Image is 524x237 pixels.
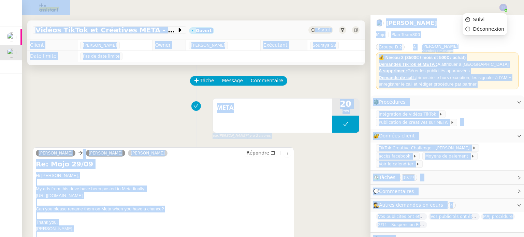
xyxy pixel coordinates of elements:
span: Intégration de vidéos TikTok [379,111,439,118]
span: min [332,108,359,114]
span: [PERSON_NAME] [89,151,123,155]
a: [URL][DOMAIN_NAME] [36,193,83,198]
h4: Re: Mojo 29/09 [36,159,291,169]
span: Vidéos TikTok et Créatives META - octobre 2025 [35,27,177,33]
div: A attribuer à [GEOGRAPHIC_DATA] [379,61,516,68]
span: 2/11 - Suspension Procédure / Récurrence [376,221,427,228]
span: Répondre [246,149,269,156]
span: Tâche [200,77,214,85]
button: Message [218,76,247,86]
img: svg [499,4,507,11]
nz-tag: 4 [448,202,456,209]
span: Tâches [379,175,395,180]
button: Commentaire [247,76,287,86]
a: [PERSON_NAME] [386,20,437,26]
strong: 💰 Niveau 2 (3500€ / mois et 500€ / achat) [379,55,466,60]
td: Date limite [27,51,77,62]
u: Demandes TikTok et META : [379,62,437,67]
small: [PERSON_NAME] [213,133,271,139]
span: Autres demandes en cours [379,202,443,208]
nz-tag: 39:27 [400,174,417,181]
span: ⚙️ [373,98,409,106]
span: Commentaires [379,189,414,194]
span: Voir le calendrier [379,161,416,167]
span: Souraya Su [313,42,336,49]
span: Publication de creatives sur META [379,119,450,126]
div: Hi [PERSON_NAME], My ads from this drive have been posted to Meta finally! Can you please rename ... [36,172,291,232]
div: 🕵️Autres demandes en cours 4 [370,198,524,212]
div: ⏲️Tâches 39:27 [370,171,524,184]
span: ⏲️ [373,175,423,180]
span: 💬 [373,189,417,194]
div: Gérer les publicités approuvées [379,68,516,74]
td: Exécutant [261,40,307,51]
span: Moyens de paiement [425,153,470,160]
u: A supprimer : [379,68,407,73]
span: Vos publicités ont été approuvées [376,213,427,220]
span: [PERSON_NAME] [83,42,117,49]
span: TikTok Creative Challenge - [PERSON_NAME] [379,145,472,151]
span: Pas de date limite [83,53,120,60]
span: [PERSON_NAME] [191,42,225,49]
span: 🕵️ [373,202,458,208]
button: Répondre [244,149,278,157]
span: Mojo [376,32,385,37]
span: Suivi [473,17,485,22]
u: Demande de call : [379,75,417,80]
span: & [413,44,416,53]
span: Knowledge manager [422,49,453,53]
td: Owner [152,40,186,51]
span: Procédures [379,99,406,105]
a: [PERSON_NAME] [36,150,75,156]
img: users%2FCk7ZD5ubFNWivK6gJdIkoi2SB5d2%2Favatar%2F3f84dbb7-4157-4842-a987-fca65a8b7a9a [7,48,16,58]
div: trimestrielle hors exception, les signaler à l'AM + enregistrer le call et rédiger procédure par ... [379,74,516,88]
span: 20 [332,100,359,108]
span: par [213,133,218,139]
span: 🔐 [373,132,418,140]
img: users%2FCk7ZD5ubFNWivK6gJdIkoi2SB5d2%2Favatar%2F3f84dbb7-4157-4842-a987-fca65a8b7a9a [376,19,383,27]
div: Ouvert [196,29,212,33]
span: MAJ procédure [481,213,515,220]
span: Données client [379,133,415,138]
span: Déconnexion [473,26,504,32]
span: Plan Team [391,32,412,37]
span: Vos publicités ont été approuvées [428,213,480,220]
span: 800 [412,32,420,37]
span: Statut [318,28,330,32]
div: ⚙️Procédures [370,95,524,109]
span: [PERSON_NAME] [422,44,458,49]
span: il y a 2 heures [247,133,271,139]
span: Message [222,77,243,85]
button: Tâche [190,76,218,86]
app-user-label: Knowledge manager [422,44,458,53]
div: 🔐Données client [370,129,524,143]
span: accès facebook [379,153,413,160]
span: META [217,103,328,113]
img: users%2FAXgjBsdPtrYuxuZvIJjRexEdqnq2%2Favatar%2F1599931753966.jpeg [7,32,16,42]
a: [PERSON_NAME] [128,150,168,156]
span: Commentaire [251,77,283,85]
nz-tag: Groupe D.2 [376,44,405,50]
div: 💬Commentaires [370,185,524,198]
td: Client [27,40,77,51]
